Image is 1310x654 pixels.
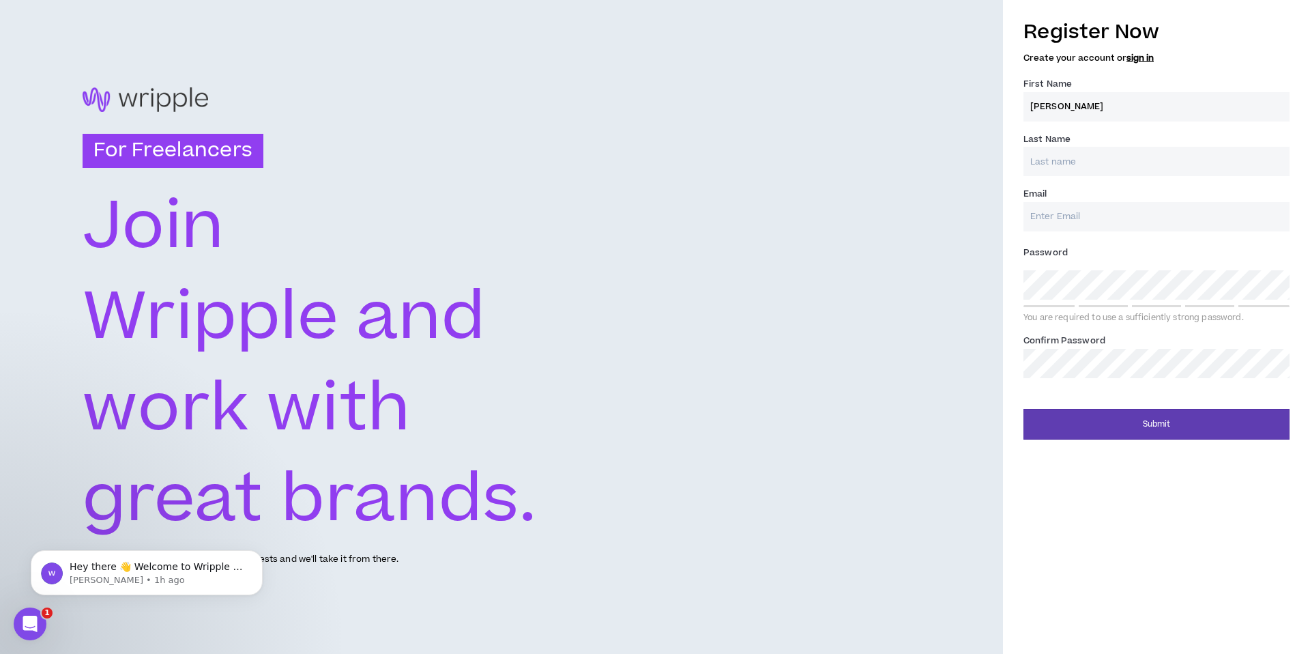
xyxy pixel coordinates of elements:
button: Submit [1023,409,1290,440]
label: Email [1023,183,1047,205]
iframe: Intercom live chat [14,608,46,640]
input: First name [1023,92,1290,122]
h5: Create your account or [1023,53,1290,63]
a: sign in [1126,52,1154,64]
div: You are required to use a sufficiently strong password. [1023,313,1290,324]
span: Password [1023,246,1068,259]
iframe: Intercom notifications message [10,522,283,617]
input: Enter Email [1023,202,1290,231]
label: Last Name [1023,128,1071,150]
text: Wripple and [83,270,485,365]
h3: Register Now [1023,18,1290,46]
label: Confirm Password [1023,330,1105,352]
text: great brands. [83,453,538,548]
text: work with [83,362,411,457]
label: First Name [1023,73,1072,95]
input: Last name [1023,147,1290,176]
h3: For Freelancers [83,134,263,168]
span: 1 [42,608,53,619]
text: Join [83,180,225,274]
